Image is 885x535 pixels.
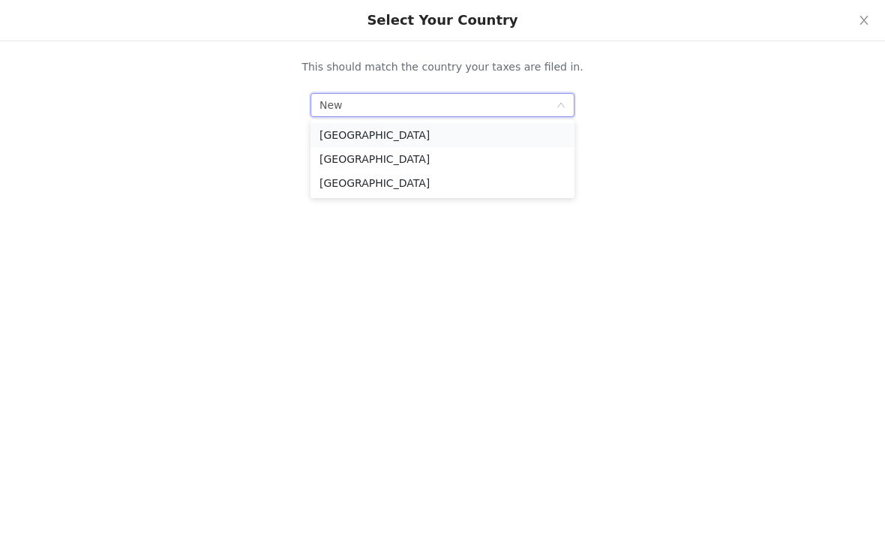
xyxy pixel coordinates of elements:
[310,147,574,171] li: [GEOGRAPHIC_DATA]
[310,171,574,195] li: [GEOGRAPHIC_DATA]
[199,123,686,137] p: *This helps to determine your tax and payout settings.
[858,14,870,26] i: icon: close
[367,12,517,29] div: Select Your Country
[556,101,565,111] i: icon: down
[199,59,686,75] p: This should match the country your taxes are filed in.
[310,123,574,147] li: [GEOGRAPHIC_DATA]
